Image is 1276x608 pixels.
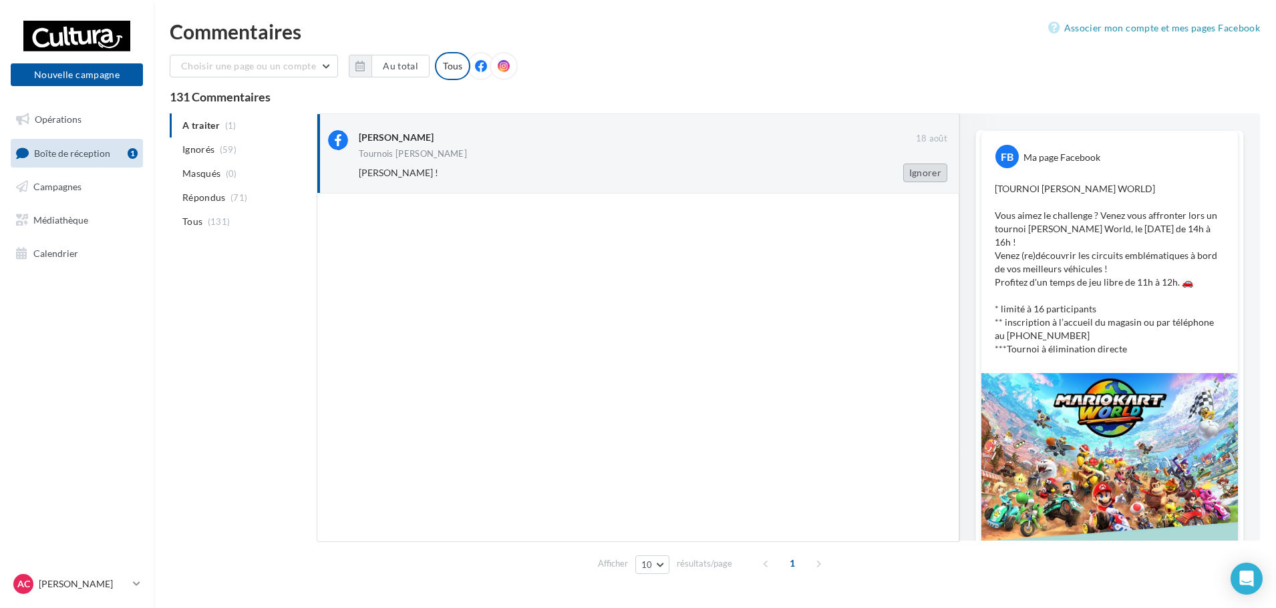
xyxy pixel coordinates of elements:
[182,143,214,156] span: Ignorés
[33,181,82,192] span: Campagnes
[128,148,138,159] div: 1
[170,21,1260,41] div: Commentaires
[182,167,220,180] span: Masqués
[641,559,653,570] span: 10
[8,173,146,201] a: Campagnes
[8,206,146,234] a: Médiathèque
[435,52,470,80] div: Tous
[359,167,438,178] span: [PERSON_NAME] !
[635,555,669,574] button: 10
[359,131,434,144] div: [PERSON_NAME]
[1023,151,1100,164] div: Ma page Facebook
[230,192,247,203] span: (71)
[8,240,146,268] a: Calendrier
[359,149,467,158] div: Tournois [PERSON_NAME]
[182,215,202,228] span: Tous
[8,105,146,133] a: Opérations
[170,91,1260,103] div: 131 Commentaires
[170,55,338,77] button: Choisir une page ou un compte
[598,557,628,570] span: Afficher
[34,147,110,158] span: Boîte de réception
[17,577,30,591] span: AC
[208,216,230,227] span: (131)
[11,63,143,86] button: Nouvelle campagne
[677,557,732,570] span: résultats/page
[782,553,803,574] span: 1
[903,164,947,182] button: Ignorer
[220,144,236,155] span: (59)
[1231,563,1263,595] div: Open Intercom Messenger
[182,191,226,204] span: Répondus
[349,55,430,77] button: Au total
[995,145,1019,168] div: FB
[8,139,146,168] a: Boîte de réception1
[916,133,947,145] span: 18 août
[35,113,82,125] span: Opérations
[226,168,237,179] span: (0)
[1048,20,1260,36] a: Associer mon compte et mes pages Facebook
[11,571,143,597] a: AC [PERSON_NAME]
[33,214,88,226] span: Médiathèque
[181,60,316,71] span: Choisir une page ou un compte
[39,577,128,591] p: [PERSON_NAME]
[995,182,1225,356] p: [TOURNOI [PERSON_NAME] WORLD] Vous aimez le challenge ? Venez vous affronter lors un tournoi [PER...
[371,55,430,77] button: Au total
[33,247,78,258] span: Calendrier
